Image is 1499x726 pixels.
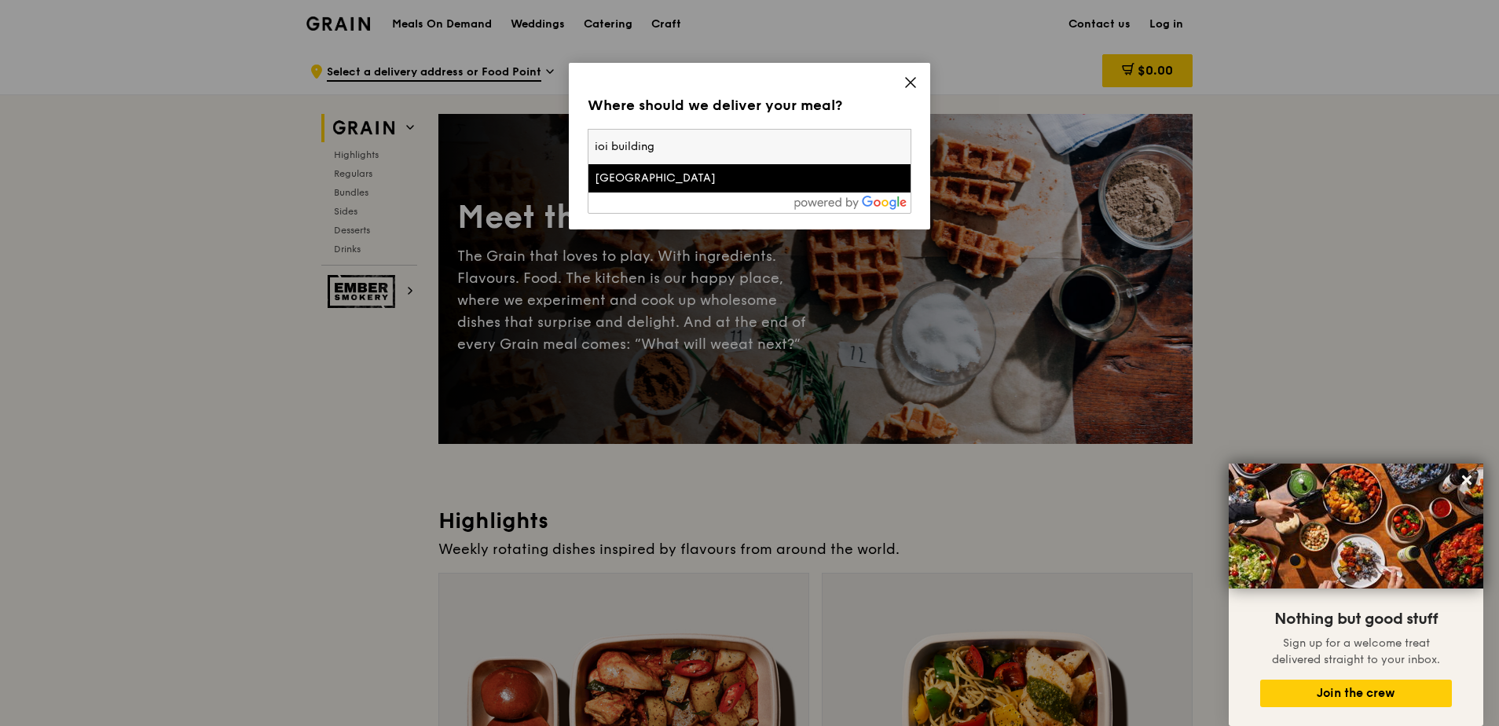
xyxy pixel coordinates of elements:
[1229,464,1483,588] img: DSC07876-Edit02-Large.jpeg
[1454,467,1479,493] button: Close
[595,170,827,186] div: [GEOGRAPHIC_DATA]
[1274,610,1438,629] span: Nothing but good stuff
[794,196,907,210] img: powered-by-google.60e8a832.png
[1272,636,1440,666] span: Sign up for a welcome treat delivered straight to your inbox.
[588,94,911,116] div: Where should we deliver your meal?
[1260,680,1452,707] button: Join the crew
